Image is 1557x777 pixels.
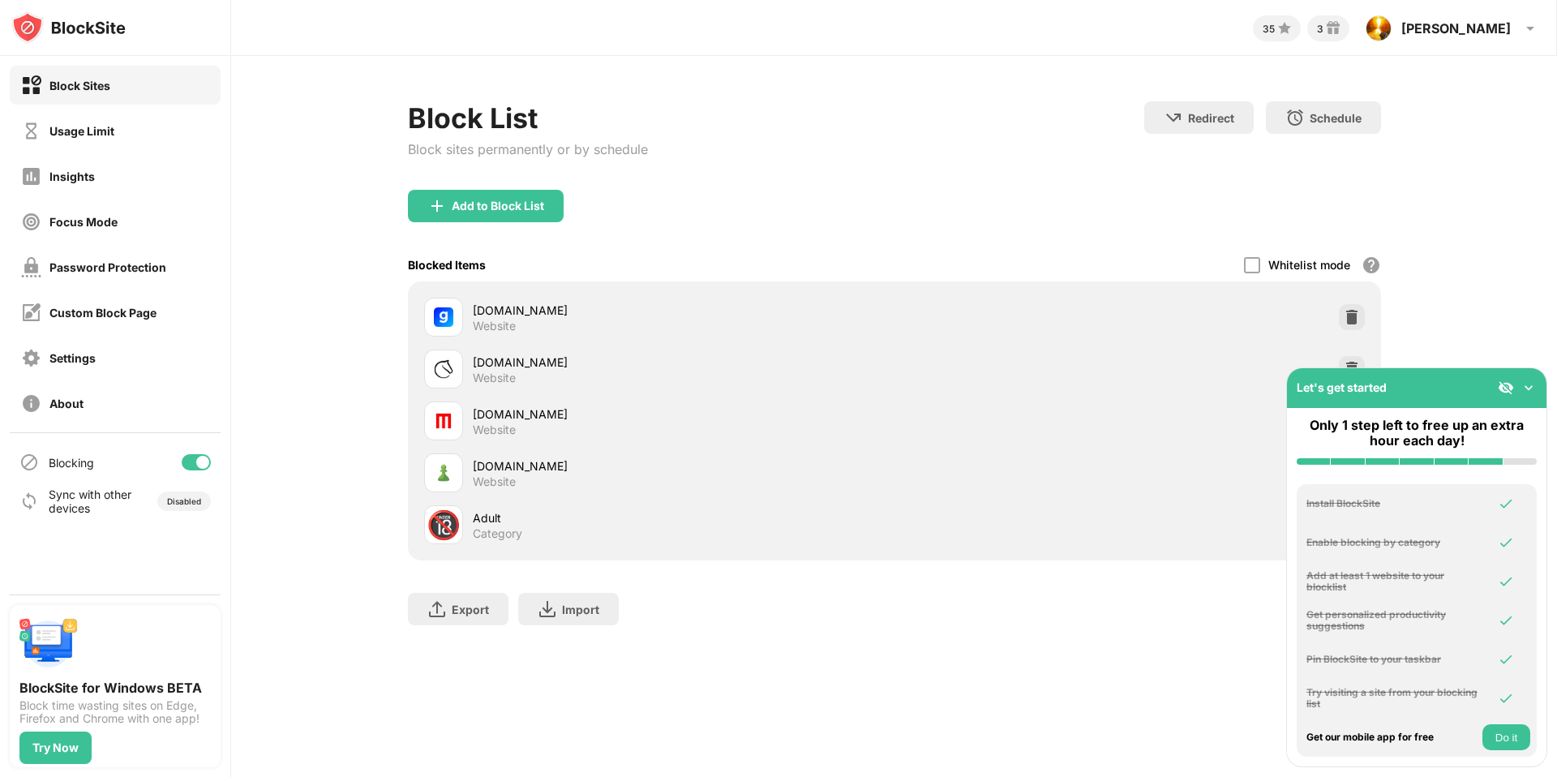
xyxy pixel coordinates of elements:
[49,260,166,274] div: Password Protection
[21,257,41,277] img: password-protection-off.svg
[473,423,516,437] div: Website
[1306,537,1478,548] div: Enable blocking by category
[1498,534,1514,551] img: omni-check.svg
[1306,732,1478,743] div: Get our mobile app for free
[434,307,453,327] img: favicons
[49,306,157,320] div: Custom Block Page
[21,303,41,323] img: customize-block-page-off.svg
[1498,573,1514,590] img: omni-check.svg
[1482,724,1530,750] button: Do it
[473,406,894,423] div: [DOMAIN_NAME]
[1306,654,1478,665] div: Pin BlockSite to your taskbar
[49,170,95,183] div: Insights
[21,166,41,187] img: insights-off.svg
[1275,19,1294,38] img: points-small.svg
[21,121,41,141] img: time-usage-off.svg
[11,11,126,44] img: logo-blocksite.svg
[19,680,211,696] div: BlockSite for Windows BETA
[473,319,516,333] div: Website
[167,496,201,506] div: Disabled
[408,258,486,272] div: Blocked Items
[1323,19,1343,38] img: reward-small.svg
[19,453,39,472] img: blocking-icon.svg
[1521,380,1537,396] img: omni-setup-toggle.svg
[473,474,516,489] div: Website
[49,124,114,138] div: Usage Limit
[1498,496,1514,512] img: omni-check.svg
[19,615,78,673] img: push-desktop.svg
[49,487,132,515] div: Sync with other devices
[49,397,84,410] div: About
[1297,418,1537,449] div: Only 1 step left to free up an extra hour each day!
[21,212,41,232] img: focus-off.svg
[1310,111,1362,125] div: Schedule
[19,699,211,725] div: Block time wasting sites on Edge, Firefox and Chrome with one app!
[473,526,522,541] div: Category
[1498,612,1514,629] img: omni-check.svg
[1498,651,1514,668] img: omni-check.svg
[1297,380,1387,394] div: Let's get started
[408,141,648,157] div: Block sites permanently or by schedule
[434,463,453,483] img: favicons
[49,456,94,470] div: Blocking
[1188,111,1234,125] div: Redirect
[452,200,544,212] div: Add to Block List
[434,411,453,431] img: favicons
[1306,498,1478,509] div: Install BlockSite
[1498,380,1514,396] img: eye-not-visible.svg
[473,302,894,319] div: [DOMAIN_NAME]
[1268,258,1350,272] div: Whitelist mode
[19,492,39,511] img: sync-icon.svg
[1263,23,1275,35] div: 35
[473,354,894,371] div: [DOMAIN_NAME]
[1306,687,1478,710] div: Try visiting a site from your blocking list
[1366,15,1392,41] img: ACg8ocKb1lBSd_wlvDFeBVIstya9iy2PkuIqGntevwqgM15DhuhASxBy=s96-c
[427,509,461,542] div: 🔞
[1498,690,1514,706] img: omni-check.svg
[32,741,79,754] div: Try Now
[1317,23,1323,35] div: 3
[408,101,648,135] div: Block List
[452,603,489,616] div: Export
[21,75,41,96] img: block-on.svg
[49,351,96,365] div: Settings
[473,457,894,474] div: [DOMAIN_NAME]
[1306,609,1478,633] div: Get personalized productivity suggestions
[1401,20,1511,36] div: [PERSON_NAME]
[21,348,41,368] img: settings-off.svg
[562,603,599,616] div: Import
[473,371,516,385] div: Website
[473,509,894,526] div: Adult
[434,359,453,379] img: favicons
[49,79,110,92] div: Block Sites
[1306,570,1478,594] div: Add at least 1 website to your blocklist
[49,215,118,229] div: Focus Mode
[21,393,41,414] img: about-off.svg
